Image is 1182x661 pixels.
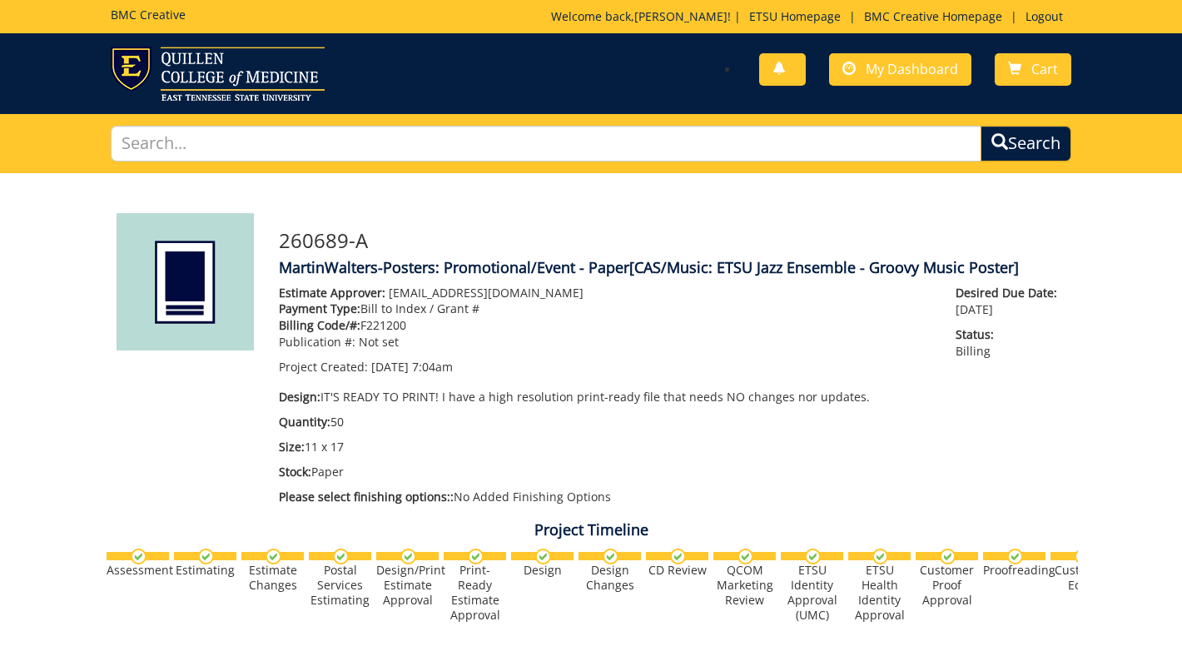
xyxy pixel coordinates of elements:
[279,285,931,301] p: [EMAIL_ADDRESS][DOMAIN_NAME]
[1007,549,1023,564] img: checkmark
[131,549,147,564] img: checkmark
[535,549,551,564] img: checkmark
[279,301,360,316] span: Payment Type:
[856,8,1011,24] a: BMC Creative Homepage
[279,439,305,455] span: Size:
[1031,60,1058,78] span: Cart
[1050,563,1113,593] div: Customer Edits
[983,563,1045,578] div: Proofreading
[866,60,958,78] span: My Dashboard
[634,8,728,24] a: [PERSON_NAME]
[916,563,978,608] div: Customer Proof Approval
[104,522,1078,539] h4: Project Timeline
[829,53,971,86] a: My Dashboard
[279,317,931,334] p: F221200
[956,285,1065,318] p: [DATE]
[848,563,911,623] div: ETSU Health Identity Approval
[279,389,320,405] span: Design:
[279,464,311,480] span: Stock:
[174,563,236,578] div: Estimating
[266,549,281,564] img: checkmark
[371,359,453,375] span: [DATE] 7:04am
[956,285,1065,301] span: Desired Due Date:
[279,414,931,430] p: 50
[1017,8,1071,24] a: Logout
[241,563,304,593] div: Estimate Changes
[279,301,931,317] p: Bill to Index / Grant #
[995,53,1071,86] a: Cart
[279,464,931,480] p: Paper
[279,389,931,405] p: IT'S READY TO PRINT! I have a high resolution print-ready file that needs NO changes nor updates.
[738,549,753,564] img: checkmark
[279,334,355,350] span: Publication #:
[872,549,888,564] img: checkmark
[279,414,330,430] span: Quantity:
[646,563,708,578] div: CD Review
[198,549,214,564] img: checkmark
[670,549,686,564] img: checkmark
[279,230,1065,251] h3: 260689-A
[279,359,368,375] span: Project Created:
[279,439,931,455] p: 11 x 17
[956,326,1065,343] span: Status:
[511,563,574,578] div: Design
[279,489,931,505] p: No Added Finishing Options
[279,317,360,333] span: Billing Code/#:
[805,549,821,564] img: checkmark
[629,257,1019,277] span: [CAS/Music: ETSU Jazz Ensemble - Groovy Music Poster]
[579,563,641,593] div: Design Changes
[309,563,371,608] div: Postal Services Estimating
[279,489,454,504] span: Please select finishing options::
[376,563,439,608] div: Design/Print Estimate Approval
[111,8,186,21] h5: BMC Creative
[551,8,1071,25] p: Welcome back, ! | | |
[400,549,416,564] img: checkmark
[940,549,956,564] img: checkmark
[359,334,399,350] span: Not set
[741,8,849,24] a: ETSU Homepage
[279,260,1065,276] h4: MartinWalters-Posters: Promotional/Event - Paper
[111,126,981,162] input: Search...
[981,126,1071,162] button: Search
[956,326,1065,360] p: Billing
[279,285,385,301] span: Estimate Approver:
[117,213,254,350] img: Product featured image
[603,549,618,564] img: checkmark
[1075,549,1090,564] img: checkmark
[107,563,169,578] div: Assessment
[781,563,843,623] div: ETSU Identity Approval (UMC)
[111,47,325,101] img: ETSU logo
[468,549,484,564] img: checkmark
[333,549,349,564] img: checkmark
[444,563,506,623] div: Print-Ready Estimate Approval
[713,563,776,608] div: QCOM Marketing Review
